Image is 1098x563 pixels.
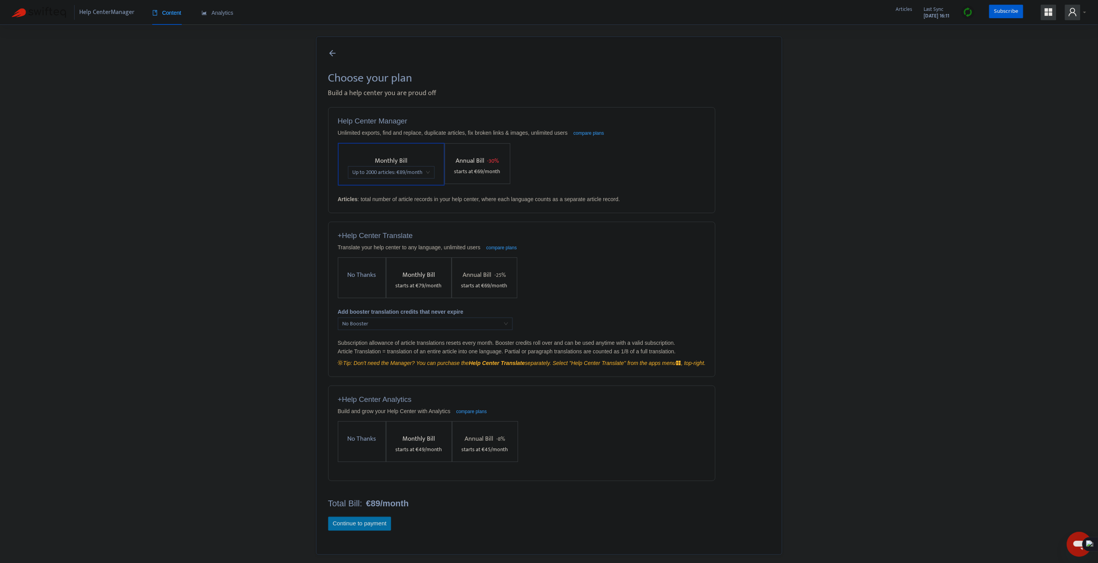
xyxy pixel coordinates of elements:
[338,347,706,356] div: Article Translation = translation of an entire article into one language. Partial or paragraph tr...
[338,231,706,240] h5: + Help Center Translate
[328,71,770,85] h2: Choose your plan
[328,88,770,99] div: Build a help center you are proud off
[152,10,181,16] span: Content
[462,445,508,454] span: starts at € 45 /month
[338,339,706,347] div: Subscription allowance of article translations resets every month. Booster credits roll over and ...
[202,10,207,16] span: area-chart
[338,196,358,202] strong: Articles
[676,360,681,366] span: appstore
[338,407,706,415] div: Build and grow your Help Center with Analytics
[396,445,442,454] span: starts at € 49 /month
[574,130,604,136] a: compare plans
[456,155,484,166] span: Annual Bill
[338,395,706,404] h5: + Help Center Analytics
[152,10,158,16] span: book
[486,245,517,250] a: compare plans
[345,270,379,280] span: No Thanks
[345,434,379,444] span: No Thanks
[924,5,944,14] span: Last Sync
[328,499,716,509] h4: Total Bill:
[366,499,409,509] b: €89/month
[1044,7,1053,17] span: appstore
[338,308,706,316] div: Add booster translation credits that never expire
[461,281,508,290] span: starts at € 69 /month
[496,434,505,443] span: - 8%
[12,7,66,18] img: Swifteq
[1067,532,1092,557] iframe: Button to launch messaging window
[396,281,442,290] span: starts at € 79 /month
[343,318,508,330] span: No Booster
[338,359,706,367] div: Tip: Don't need the Manager? You can purchase the separately. Select "Help Center Translate" from...
[338,129,706,137] div: Unlimited exports, find and replace, duplicate articles, fix broken links & images, unlimited users
[454,167,501,176] span: starts at € 69 /month
[463,269,492,280] span: Annual Bill
[494,271,506,280] span: - 25%
[338,195,706,203] div: : total number of article records in your help center, where each language counts as a separate a...
[375,155,407,166] span: Monthly Bill
[924,12,950,20] strong: [DATE] 16:11
[456,409,487,414] a: compare plans
[202,10,233,16] span: Analytics
[338,243,706,252] div: Translate your help center to any language, unlimited users
[338,117,706,126] h5: Help Center Manager
[465,433,494,444] span: Annual Bill
[353,167,430,178] span: Up to 2000 articles : € 89 /month
[1068,7,1077,17] span: user
[402,269,435,280] span: Monthly Bill
[328,517,392,531] button: Continue to payment
[80,5,135,20] span: Help Center Manager
[487,156,499,165] span: - 30%
[963,7,973,17] img: sync.dc5367851b00ba804db3.png
[896,5,912,14] span: Articles
[403,433,435,444] span: Monthly Bill
[989,5,1023,19] a: Subscribe
[469,360,525,366] strong: Help Center Translate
